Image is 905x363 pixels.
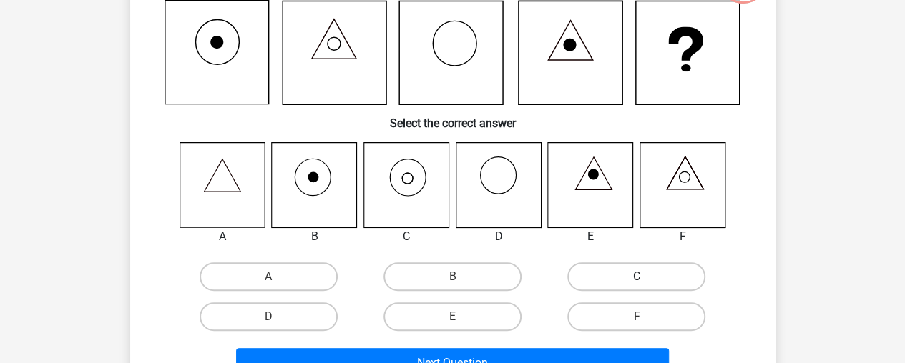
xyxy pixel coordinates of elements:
label: B [383,262,522,291]
label: E [383,302,522,331]
h6: Select the correct answer [153,105,753,130]
label: F [567,302,705,331]
div: D [445,228,553,245]
div: E [537,228,645,245]
label: C [567,262,705,291]
div: C [353,228,461,245]
div: B [260,228,368,245]
label: D [200,302,338,331]
div: A [169,228,277,245]
div: F [629,228,737,245]
label: A [200,262,338,291]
